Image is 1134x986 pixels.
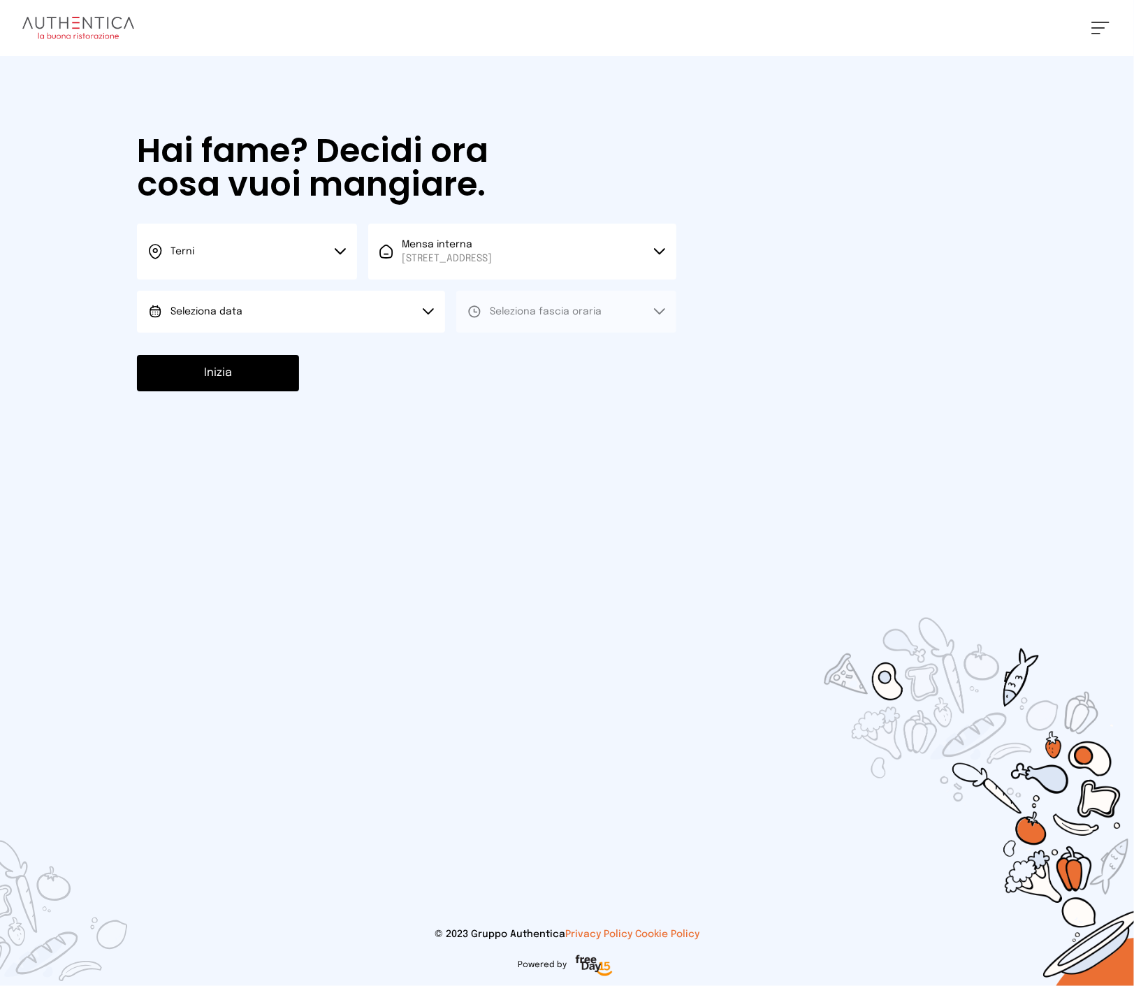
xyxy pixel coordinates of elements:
p: © 2023 Gruppo Authentica [22,927,1112,941]
button: Seleziona fascia oraria [456,291,676,333]
button: Inizia [137,355,299,391]
img: logo.8f33a47.png [22,17,134,39]
span: Mensa interna [402,238,492,266]
img: sticker-selezione-mensa.70a28f7.png [743,537,1134,986]
span: [STREET_ADDRESS] [402,252,492,266]
span: Terni [170,247,194,256]
a: Privacy Policy [565,929,632,939]
span: Seleziona data [170,307,242,317]
button: Terni [137,224,357,280]
span: Powered by [518,959,567,971]
button: Mensa interna[STREET_ADDRESS] [368,224,676,280]
h1: Hai fame? Decidi ora cosa vuoi mangiare. [137,134,541,201]
button: Seleziona data [137,291,445,333]
span: Seleziona fascia oraria [490,307,602,317]
a: Cookie Policy [635,929,699,939]
img: logo-freeday.3e08031.png [572,952,616,980]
